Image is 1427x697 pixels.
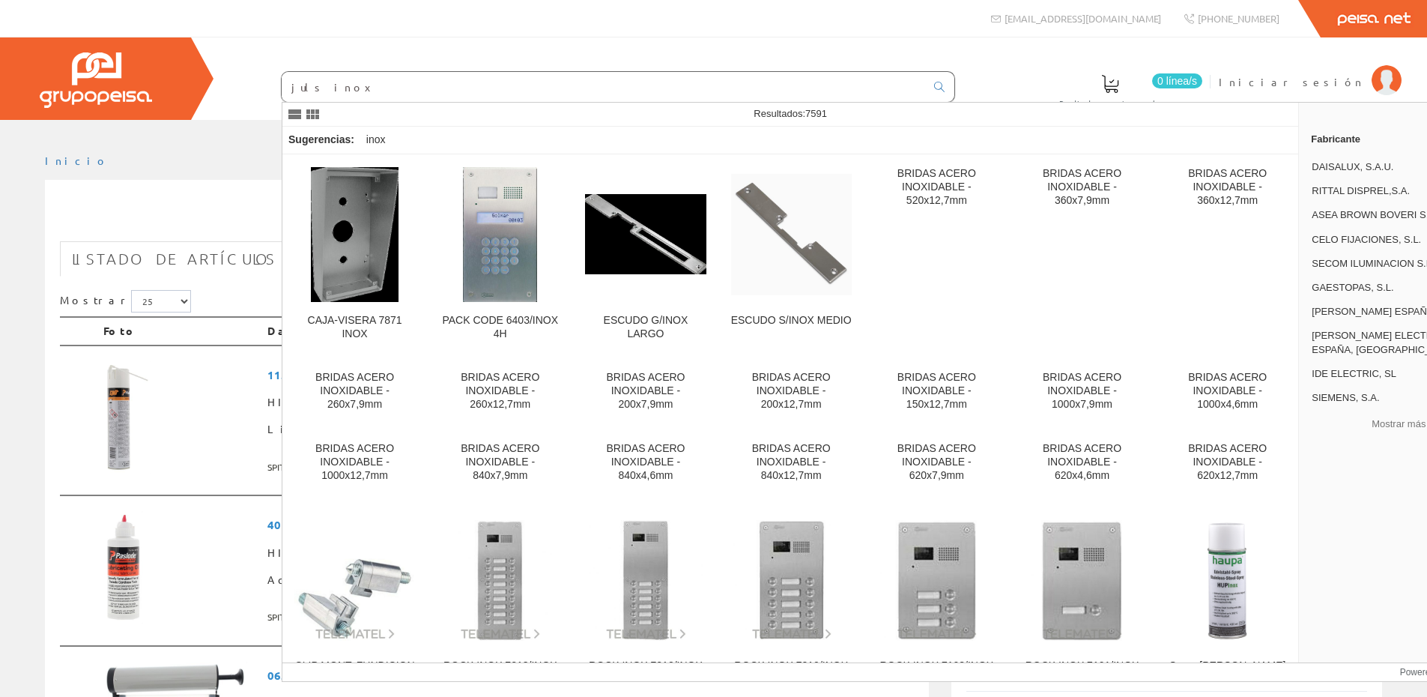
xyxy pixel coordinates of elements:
[440,371,560,411] div: BRIDAS ACERO INOXIDABLE - 260x12,7mm
[1155,359,1300,429] a: BRIDAS ACERO INOXIDABLE - 1000x4,6mm
[1005,12,1161,25] span: [EMAIL_ADDRESS][DOMAIN_NAME]
[585,442,706,483] div: BRIDAS ACERO INOXIDABLE - 840x4,6mm
[1022,520,1142,641] img: ROCK INOX 7101/INOX
[1152,73,1202,88] span: 0 línea/s
[1198,12,1279,25] span: [PHONE_NUMBER]
[1022,442,1142,483] div: BRIDAS ACERO INOXIDABLE - 620x4,6mm
[1010,359,1154,429] a: BRIDAS ACERO INOXIDABLE - 1000x7,9mm
[1059,96,1161,111] span: Pedido actual
[1010,155,1154,358] a: BRIDAS ACERO INOXIDABLE - 360x7,9mm
[585,194,706,274] img: ESCUDO G/INOX LARGO
[573,155,718,358] a: ESCUDO G/INOX LARGO ESCUDO G/INOX LARGO
[1022,660,1142,673] div: ROCK INOX 7101/INOX
[440,520,560,641] img: ROCK INOX 7218/INOX
[876,520,997,641] img: ROCK INOX 7103/INOX
[1022,167,1142,208] div: BRIDAS ACERO INOXIDABLE - 360x7,9mm
[428,155,572,358] a: PACK CODE 6403/INOX 4H PACK CODE 6403/INOX 4H
[267,416,908,443] span: Liquido Limpiador Pulsa 300ml. Spit (1_12)
[60,204,914,234] h1: ls inox
[267,361,908,389] span: 115251
[731,314,852,328] div: ESCUDO S/INOX MEDIO
[282,72,925,102] input: Buscar ...
[45,154,109,167] a: Inicio
[1167,442,1288,483] div: BRIDAS ACERO INOXIDABLE - 620x12,7mm
[1155,155,1300,358] a: BRIDAS ACERO INOXIDABLE - 360x12,7mm
[876,660,997,673] div: ROCK INOX 7103/INOX
[131,290,191,313] select: Mostrar
[1155,430,1300,500] a: BRIDAS ACERO INOXIDABLE - 620x12,7mm
[267,662,908,690] span: 065990
[731,442,852,483] div: BRIDAS ACERO INOXIDABLE - 840x12,7mm
[719,430,864,500] a: BRIDAS ACERO INOXIDABLE - 840x12,7mm
[97,317,261,346] th: Foto
[1167,371,1288,411] div: BRIDAS ACERO INOXIDABLE - 1000x4,6mm
[267,605,908,630] span: SPIT, S.A.S.
[294,371,415,411] div: BRIDAS ACERO INOXIDABLE - 260x7,9mm
[585,314,706,341] div: ESCUDO G/INOX LARGO
[282,130,357,151] div: Sugerencias:
[1010,430,1154,500] a: BRIDAS ACERO INOXIDABLE - 620x4,6mm
[731,520,852,641] img: ROCK INOX 7210/INOX
[267,511,908,539] span: 401482
[876,442,997,483] div: BRIDAS ACERO INOXIDABLE - 620x7,9mm
[864,155,1009,358] a: BRIDAS ACERO INOXIDABLE - 520x12,7mm
[463,167,537,302] img: PACK CODE 6403/INOX 4H
[876,167,997,208] div: BRIDAS ACERO INOXIDABLE - 520x12,7mm
[585,371,706,411] div: BRIDAS ACERO INOXIDABLE - 200x7,9mm
[428,430,572,500] a: BRIDAS ACERO INOXIDABLE - 840x7,9mm
[440,442,560,483] div: BRIDAS ACERO INOXIDABLE - 840x7,9mm
[282,359,427,429] a: BRIDAS ACERO INOXIDABLE - 260x7,9mm
[103,511,143,624] img: Foto artículo Aceite Mantenimiento Pulsa Spit (52.8x150)
[719,155,864,358] a: ESCUDO S/INOX MEDIO ESCUDO S/INOX MEDIO
[311,167,399,302] img: CAJA-VISERA 7871 INOX
[261,317,914,346] th: Datos
[294,520,415,641] img: CLIP MONT. FUNDICION DE ALUM. CON CONECTOR 24 VDC PARA INOX PANELS, ITC INOX, FP INOX, IFP INOX, DIS
[731,660,852,673] div: ROCK INOX 7210/INOX
[440,660,560,673] div: ROCK INOX 7218/INOX
[360,127,392,154] div: inox
[805,108,827,119] span: 7591
[1219,74,1364,89] span: Iniciar sesión
[1167,167,1288,208] div: BRIDAS ACERO INOXIDABLE - 360x12,7mm
[440,314,560,341] div: PACK CODE 6403/INOX 4H
[60,241,288,277] a: Listado de artículos
[267,455,908,480] span: SPIT, S.A.S.
[864,430,1009,500] a: BRIDAS ACERO INOXIDABLE - 620x7,9mm
[40,52,152,108] img: Grupo Peisa
[731,371,852,411] div: BRIDAS ACERO INOXIDABLE - 200x12,7mm
[1167,660,1288,687] div: Spray [PERSON_NAME] inoxidable HUPinox
[1022,371,1142,411] div: BRIDAS ACERO INOXIDABLE - 1000x7,9mm
[267,540,908,567] span: HILT2832
[864,359,1009,429] a: BRIDAS ACERO INOXIDABLE - 150x12,7mm
[267,567,908,594] span: Aceite Mantenimiento Pulsa Spit
[282,155,427,358] a: CAJA-VISERA 7871 INOX CAJA-VISERA 7871 INOX
[267,389,908,416] span: HILT2833
[1167,520,1288,641] img: Spray de acero inoxidable HUPinox
[282,430,427,500] a: BRIDAS ACERO INOXIDABLE - 1000x12,7mm
[1219,62,1402,76] a: Iniciar sesión
[573,359,718,429] a: BRIDAS ACERO INOXIDABLE - 200x7,9mm
[719,359,864,429] a: BRIDAS ACERO INOXIDABLE - 200x12,7mm
[294,442,415,483] div: BRIDAS ACERO INOXIDABLE - 1000x12,7mm
[428,359,572,429] a: BRIDAS ACERO INOXIDABLE - 260x12,7mm
[731,174,852,295] img: ESCUDO S/INOX MEDIO
[585,660,706,673] div: ROCK INOX 7212/INOX
[103,361,151,474] img: Foto artículo Liquido Limpiador Pulsa 300ml. Spit (1_12) (62.7x150)
[585,520,706,641] img: ROCK INOX 7212/INOX
[294,314,415,341] div: CAJA-VISERA 7871 INOX
[60,290,191,313] label: Mostrar
[754,108,827,119] span: Resultados:
[573,430,718,500] a: BRIDAS ACERO INOXIDABLE - 840x4,6mm
[876,371,997,411] div: BRIDAS ACERO INOXIDABLE - 150x12,7mm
